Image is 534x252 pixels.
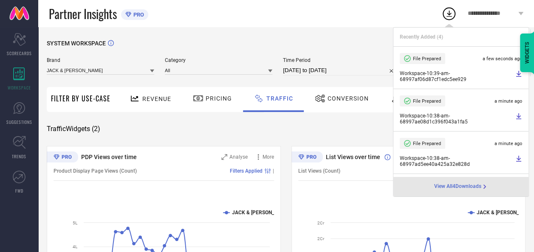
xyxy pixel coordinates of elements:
div: Open download page [434,183,488,190]
span: More [263,154,274,160]
text: 2Cr [317,221,325,225]
text: 4L [73,244,78,249]
span: Workspace - 10:38-am - 68997ad5ee40a425a32e828d [400,155,513,167]
span: Category [165,57,272,63]
span: Pricing [206,95,232,102]
a: View All4Downloads [434,183,488,190]
svg: Zoom [221,154,227,160]
span: Filter By Use-Case [51,93,110,104]
div: Premium [291,151,323,164]
span: Conversion [328,95,369,102]
text: JACK & [PERSON_NAME] [232,210,290,216]
span: Traffic Widgets ( 2 ) [47,125,100,133]
span: List Views (Count) [298,168,340,174]
span: Workspace - 10:38-am - 68997ae08d1c396f043a1fa5 [400,113,513,125]
span: Traffic [266,95,293,102]
span: FWD [15,188,23,194]
span: | [273,168,274,174]
a: Download [515,155,522,167]
span: File Prepared [413,98,441,104]
span: Brand [47,57,154,63]
span: WORKSPACE [8,84,31,91]
span: View All 4 Downloads [434,183,481,190]
div: Open download list [441,6,457,21]
span: PRO [131,11,144,18]
span: List Views over time [326,154,380,160]
span: File Prepared [413,141,441,146]
span: SCORECARDS [7,50,32,56]
span: PDP Views over time [81,154,137,160]
span: a few seconds ago [483,56,522,62]
span: SUGGESTIONS [6,119,32,125]
span: Analyse [229,154,248,160]
input: Select time period [283,65,397,76]
span: File Prepared [413,56,441,62]
span: Partner Insights [49,5,117,22]
span: a minute ago [494,141,522,146]
text: 5L [73,221,78,225]
a: Download [515,70,522,82]
div: Premium [47,151,78,164]
span: TRENDS [12,153,26,160]
span: Filters Applied [230,168,263,174]
span: Product Display Page Views (Count) [54,168,137,174]
span: a minute ago [494,98,522,104]
text: 2Cr [317,236,325,241]
span: Time Period [283,57,397,63]
span: Recently Added ( 4 ) [400,34,443,40]
span: Revenue [142,95,171,102]
a: Download [515,113,522,125]
span: Workspace - 10:39-am - 68997af06d87cf1edc5ee929 [400,70,513,82]
span: SYSTEM WORKSPACE [47,40,106,47]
